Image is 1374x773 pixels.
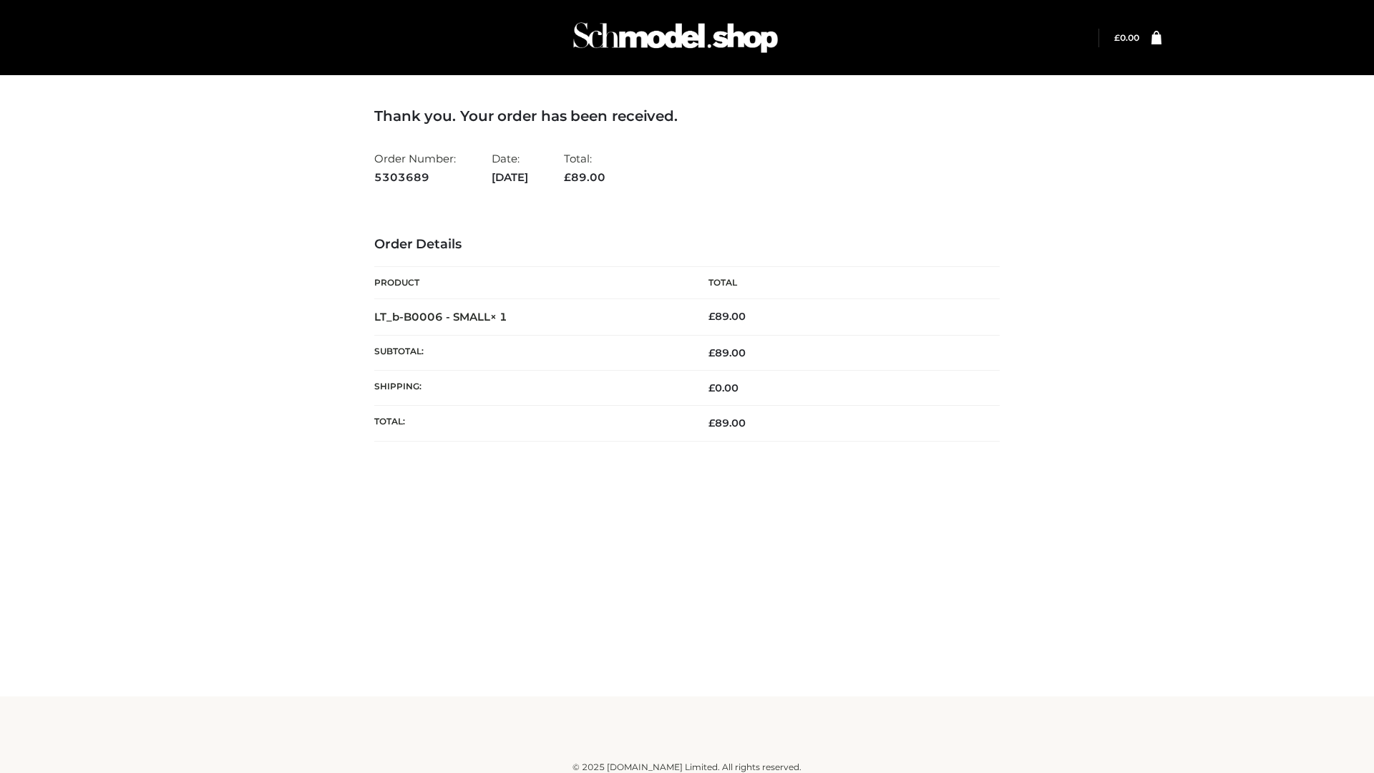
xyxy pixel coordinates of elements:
th: Total [687,267,1000,299]
strong: × 1 [490,310,507,324]
span: £ [708,346,715,359]
span: £ [708,310,715,323]
span: £ [564,170,571,184]
th: Product [374,267,687,299]
h3: Order Details [374,237,1000,253]
th: Total: [374,406,687,441]
strong: [DATE] [492,168,528,187]
span: £ [708,417,715,429]
span: 89.00 [564,170,605,184]
li: Total: [564,146,605,190]
span: 89.00 [708,417,746,429]
strong: 5303689 [374,168,456,187]
strong: LT_b-B0006 - SMALL [374,310,507,324]
bdi: 89.00 [708,310,746,323]
li: Date: [492,146,528,190]
a: £0.00 [1114,32,1139,43]
span: 89.00 [708,346,746,359]
span: £ [1114,32,1120,43]
th: Subtotal: [374,335,687,370]
bdi: 0.00 [708,381,739,394]
bdi: 0.00 [1114,32,1139,43]
h3: Thank you. Your order has been received. [374,107,1000,125]
span: £ [708,381,715,394]
li: Order Number: [374,146,456,190]
img: Schmodel Admin 964 [568,9,783,66]
th: Shipping: [374,371,687,406]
